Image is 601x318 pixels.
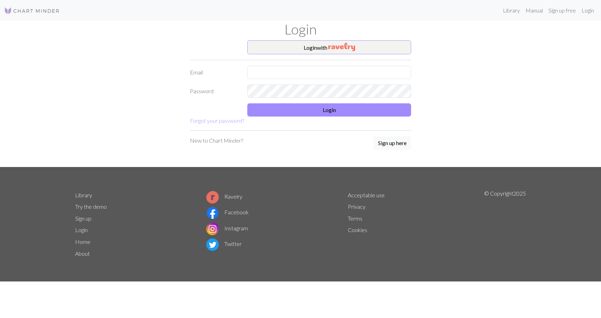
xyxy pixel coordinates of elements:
[190,136,243,145] p: New to Chart Minder?
[186,66,243,79] label: Email
[247,40,411,54] button: Loginwith
[247,103,411,117] button: Login
[348,203,366,210] a: Privacy
[348,226,367,233] a: Cookies
[75,203,107,210] a: Try the demo
[523,3,546,17] a: Manual
[206,207,219,219] img: Facebook logo
[190,117,244,124] a: Forgot your password?
[206,193,242,200] a: Ravelry
[206,238,219,251] img: Twitter logo
[206,225,248,231] a: Instagram
[579,3,597,17] a: Login
[206,191,219,204] img: Ravelry logo
[75,215,91,222] a: Sign up
[75,238,90,245] a: Home
[206,209,249,215] a: Facebook
[75,192,92,198] a: Library
[348,215,362,222] a: Terms
[328,43,355,51] img: Ravelry
[71,21,530,38] h1: Login
[75,226,88,233] a: Login
[4,7,60,15] img: Logo
[206,240,242,247] a: Twitter
[484,189,526,260] p: © Copyright 2025
[75,250,90,257] a: About
[546,3,579,17] a: Sign up free
[206,223,219,235] img: Instagram logo
[500,3,523,17] a: Library
[348,192,385,198] a: Acceptable use
[374,136,411,150] button: Sign up here
[186,85,243,98] label: Password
